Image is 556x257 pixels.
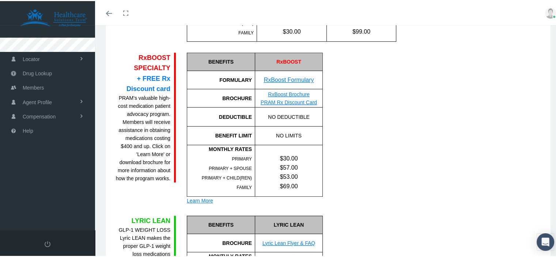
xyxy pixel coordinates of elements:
[238,29,254,34] span: FAMILY
[537,232,554,250] div: Open Intercom Messenger
[187,70,255,88] div: FORMULARY
[23,80,44,94] span: Members
[10,8,97,26] img: HEALTHCARE SOLUTIONS TEAM, LLC
[209,165,252,170] span: PRIMARY + SPOUSE
[255,215,322,233] div: LYRIC LEAN
[126,74,170,91] span: + FREE Rx Discount card
[268,90,310,96] a: RxBoost Brochure
[187,233,255,251] div: BROCHURE
[187,112,252,120] div: DEDUCTIBLE
[113,93,170,181] div: PRAM’s valuable high-cost medication patient advocacy program. Members will receive assistance in...
[545,7,556,18] img: user-placeholder.jpg
[187,215,255,233] div: BENEFITS
[23,123,33,137] span: Help
[257,26,326,35] div: $30.00
[113,52,170,93] div: RxBOOST SPECIALTY
[187,88,255,106] div: BROCHURE
[255,125,322,144] div: NO LIMITS
[232,155,252,160] span: PRIMARY
[255,52,322,70] div: RxBOOST
[23,94,52,108] span: Agent Profile
[23,65,52,79] span: Drug Lookup
[202,174,252,179] span: PRIMARY + CHILD(REN)
[255,106,322,125] div: NO DEDUCTIBLE
[187,131,252,139] div: BENEFIT LIMIT
[187,196,323,204] div: Learn More
[255,153,322,162] div: $30.00
[23,109,56,122] span: Compensation
[255,181,322,190] div: $69.00
[264,76,314,82] a: RxBoost Formulary
[23,51,40,65] span: Locator
[262,239,315,245] a: Lyric Lean Flyer & FAQ
[255,171,322,180] div: $53.00
[261,98,317,104] a: PRAM Rx Discount Card
[237,184,252,189] span: FAMILY
[187,52,255,70] div: BENEFITS
[327,26,396,35] div: $99.00
[187,144,252,152] div: MONTHLY RATES
[255,162,322,171] div: $57.00
[113,215,170,225] div: LYRIC LEAN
